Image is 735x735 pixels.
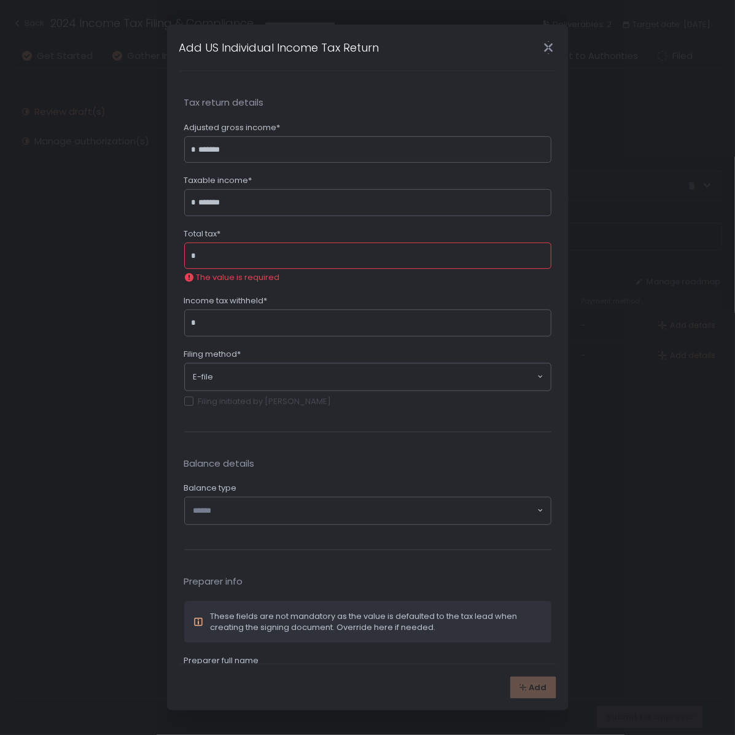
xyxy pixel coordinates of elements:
span: The value is required [196,272,280,283]
span: Balance type [184,483,237,494]
span: Total tax* [184,228,221,239]
div: These fields are not mandatory as the value is defaulted to the tax lead when creating the signin... [211,611,542,633]
div: Search for option [185,497,551,524]
div: Close [529,41,569,55]
span: Balance details [184,457,551,471]
span: E-file [193,371,214,383]
span: Income tax withheld* [184,295,268,306]
span: Adjusted gross income* [184,122,281,133]
span: Preparer info [184,575,551,589]
h1: Add US Individual Income Tax Return [179,39,379,56]
span: Taxable income* [184,175,252,186]
span: Preparer full name [184,655,259,666]
span: Tax return details [184,96,551,110]
div: Search for option [185,364,551,391]
span: Filing method* [184,349,241,360]
input: Search for option [193,505,536,517]
input: Search for option [214,371,536,383]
